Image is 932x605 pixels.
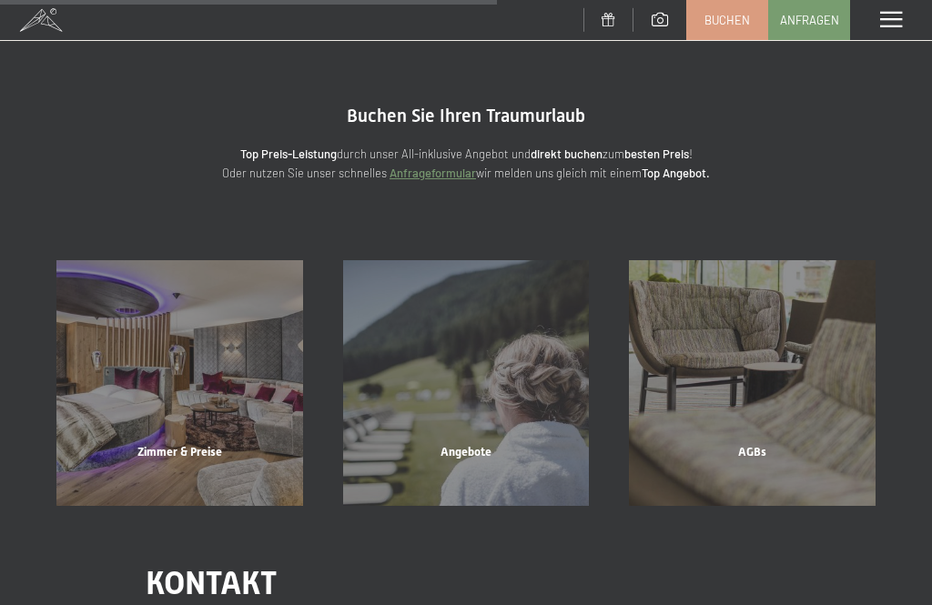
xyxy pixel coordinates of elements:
[137,445,222,459] span: Zimmer & Preise
[36,260,323,507] a: Buchung Zimmer & Preise
[687,1,767,39] a: Buchen
[624,146,689,161] strong: besten Preis
[609,260,896,507] a: Buchung AGBs
[73,145,859,183] p: durch unser All-inklusive Angebot und zum ! Oder nutzen Sie unser schnelles wir melden uns gleich...
[347,105,585,126] span: Buchen Sie Ihren Traumurlaub
[738,445,766,459] span: AGBs
[240,146,337,161] strong: Top Preis-Leistung
[769,1,849,39] a: Anfragen
[642,166,710,180] strong: Top Angebot.
[780,12,839,28] span: Anfragen
[704,12,750,28] span: Buchen
[390,166,476,180] a: Anfrageformular
[531,146,603,161] strong: direkt buchen
[146,564,277,601] span: Kontakt
[441,445,491,459] span: Angebote
[323,260,610,507] a: Buchung Angebote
